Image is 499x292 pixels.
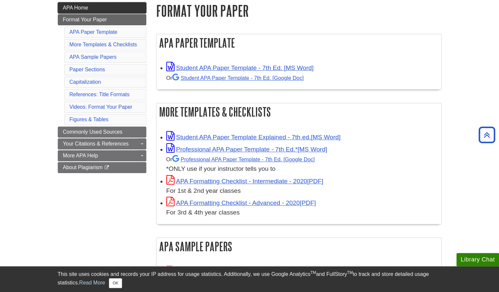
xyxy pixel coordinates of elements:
[310,270,316,275] sup: TM
[58,138,146,149] a: Your Citations & References
[70,54,117,60] a: APA Sample Papers
[156,238,441,255] h2: APA Sample Papers
[456,253,499,266] button: Library Chat
[63,153,98,158] span: More APA Help
[70,92,130,97] a: References: Title Formats
[476,130,497,139] a: Back to Top
[58,126,146,138] a: Commonly Used Sources
[166,134,341,141] a: Link opens in new window
[172,156,315,162] a: Professional APA Paper Template - 7th Ed.
[70,29,117,35] a: APA Paper Template
[166,186,438,196] div: For 1st & 2nd year classes
[109,278,122,288] button: Close
[70,104,133,110] a: Videos: Format Your Paper
[58,150,146,161] a: More APA Help
[104,166,110,170] i: This link opens in a new window
[70,67,105,72] a: Paper Sections
[63,165,103,170] span: About Plagiarism
[63,141,129,146] span: Your Citations & References
[156,103,441,121] h2: More Templates & Checklists
[63,129,122,135] span: Commonly Used Sources
[70,79,101,85] a: Capitalization
[63,17,107,22] span: Format Your Paper
[166,199,316,206] a: Link opens in new window
[70,42,137,47] a: More Templates & Checklists
[58,2,146,173] div: Guide Page Menu
[347,270,353,275] sup: TM
[58,162,146,173] a: About Plagiarism
[166,64,314,71] a: Link opens in new window
[58,270,442,288] div: This site uses cookies and records your IP address for usage statistics. Additionally, we use Goo...
[156,34,441,52] h2: APA Paper Template
[166,208,438,217] div: For 3rd & 4th year classes
[70,117,109,122] a: Figures & Tables
[166,154,438,174] div: *ONLY use if your instructor tells you to
[156,2,442,19] h1: Format Your Paper
[79,280,105,285] a: Read More
[58,2,146,13] a: APA Home
[63,5,88,11] span: APA Home
[166,178,323,185] a: Link opens in new window
[166,146,327,153] a: Link opens in new window
[166,75,304,81] small: Or
[58,14,146,25] a: Format Your Paper
[166,156,315,162] small: Or
[172,75,304,81] a: Student APA Paper Template - 7th Ed. [Google Doc]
